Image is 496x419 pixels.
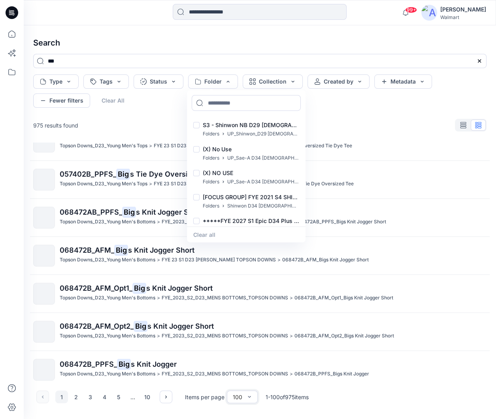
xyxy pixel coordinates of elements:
mark: Big [117,358,131,369]
mark: Big [122,206,136,217]
p: Topson Downs_D23_Young Men's Tops [60,180,147,188]
p: Topson Downs_D23_Young Men's Bottoms [60,256,155,264]
p: FYE_2023_S2_D23_MENS BOTTOMS_TOPSON DOWNS [162,332,288,340]
a: 068472B_AFM_Opt2_Bigs Knit Jogger ShortTopson Downs_D23_Young Men's Bottoms>FYE_2023_S2_D23_MENS ... [28,316,491,347]
button: Collection [243,74,303,89]
a: 068472B_AFM_Opt1_Bigs Knit Jogger ShortTopson Downs_D23_Young Men's Bottoms>FYE_2023_S2_D23_MENS ... [28,278,491,309]
p: > [157,332,160,340]
p: FYE_2023_S2_D23_MENS BOTTOMS_TOPSON DOWNS [162,370,288,378]
p: Topson Downs_D23_Young Men's Bottoms [60,370,155,378]
p: Items per page [185,393,224,401]
p: > [157,294,160,302]
button: 1 [55,390,68,403]
button: 4 [98,390,111,403]
p: Topson Downs_D23_Young Men's Bottoms [60,332,155,340]
p: FYE_2023_S2_D23_MENS BOTTOMS_TOPSON DOWNS [162,294,288,302]
p: 068472AB_PPFS_Bigs Knit Jogger Short [294,218,386,226]
button: Tags [83,74,129,89]
div: S3 - Shinwon NB D29 Ladies Sleepwear [189,117,304,141]
span: 068472B_AFM_Opt2_ [60,322,134,330]
p: > [149,142,152,150]
span: 068472B_AFM_Opt1_ [60,284,132,292]
p: FYE 23 S1 D23 YM Bottoms TOPSON DOWNS [162,256,276,264]
span: s Knit Jogger Short [147,322,214,330]
p: 068472B_AFM_Opt1_Bigs Knit Jogger Short [294,294,393,302]
a: 068472AB_PPFS_Bigs Knit Jogger ShortTopson Downs_D23_Young Men's Bottoms>FYE_2023_S2_D23_MENS BOT... [28,202,491,233]
span: s Knit Jogger [131,360,177,368]
span: 068472AB_PPFS_ [60,208,122,216]
p: > [290,332,293,340]
p: Shinwon D34 [DEMOGRAPHIC_DATA] Bottoms [227,202,299,210]
h4: Search [27,32,493,54]
p: > [149,180,152,188]
p: Folders [203,154,219,162]
p: > [157,218,160,226]
mark: Big [132,282,146,293]
span: s Knit Jogger Short [128,246,194,254]
p: UP_ Epic D34 Plus Tops New [227,226,291,234]
p: > [157,370,160,378]
p: FYE_2023_S2_D23_MENS BOTTOMS_TOPSON DOWNS [162,218,288,226]
button: Created by [307,74,370,89]
button: 3 [84,390,96,403]
div: ... [126,390,139,403]
button: Status [134,74,183,89]
p: Folders [203,202,219,210]
button: Type [33,74,79,89]
span: s Knit Jogger Short [136,208,202,216]
span: s Tie Dye Oversized Tee [130,170,215,178]
p: Topson Downs_D23_Young Men's Tops [60,142,147,150]
p: 975 results found [33,121,78,130]
div: [PERSON_NAME] [440,5,486,14]
button: 2 [70,390,82,403]
p: UP_Sae-A D34 [DEMOGRAPHIC_DATA] Knit Tops [227,154,299,162]
p: 068472B_AFM_Opt2_Bigs Knit Jogger Short [294,332,394,340]
a: 068472B_AFM_Bigs Knit Jogger ShortTopson Downs_D23_Young Men's Bottoms>FYE 23 S1 D23 [PERSON_NAME... [28,240,491,271]
p: S3 - Shinwon NB D29 [DEMOGRAPHIC_DATA] Sleepwear [203,120,299,130]
div: 100 [233,393,242,401]
p: [FOCUS GROUP] FYE 2021 S4 SHINWON D34 MISSY BOTTOM [203,192,299,202]
span: 057402B_PPFS_ [60,170,116,178]
p: 1 - 100 of 975 items [266,393,309,401]
a: 068472B_PPFS_Bigs Knit JoggerTopson Downs_D23_Young Men's Bottoms>FYE_2023_S2_D23_MENS BOTTOMS_TO... [28,354,491,385]
div: [FOCUS GROUP] FYE 2021 S4 SHINWON D34 MISSY BOTTOM [189,189,304,213]
p: UP_Shinwon_D29 [DEMOGRAPHIC_DATA] Sleep [227,130,299,138]
p: (X) No Use [203,144,299,154]
p: > [290,294,293,302]
span: 068472B_PPFS_ [60,360,117,368]
p: > [157,256,160,264]
p: *****FYE 2027 S1 Epic D34 Plus Tops [203,216,299,226]
button: Folder [188,74,238,89]
div: (X) No Use [189,141,304,165]
p: Topson Downs_D23_Young Men's Bottoms [60,218,155,226]
mark: Big [116,168,130,179]
button: Metadata [374,74,432,89]
p: 068472B_AFM_Bigs Knit Jogger Short [282,256,369,264]
p: UP_Sae-A D34 [DEMOGRAPHIC_DATA] Knit Tops [227,178,299,186]
img: avatar [421,5,437,21]
p: FYE 23 S1 D23 YM Tops TOPSON DOWNS [154,142,248,150]
p: FYE 23 S1 D23 YM Tops TOPSON DOWNS [154,180,248,188]
span: 99+ [405,7,417,13]
p: Folders [203,226,219,234]
p: Folders [203,178,219,186]
mark: Big [114,244,128,255]
button: 5 [112,390,125,403]
p: Topson Downs_D23_Young Men's Bottoms [60,294,155,302]
p: (X) NO USE [203,168,299,178]
p: Folders [203,130,219,138]
div: *****FYE 2027 S1 Epic D34 Plus Tops [189,213,304,237]
div: (X) NO USE [189,165,304,189]
div: Walmart [440,14,486,20]
span: s Knit Jogger Short [146,284,213,292]
span: 068472B_AFM_ [60,246,114,254]
button: Fewer filters [33,93,90,108]
a: 057402B_PPFS_Bigs Tie Dye Oversized TeeTopson Downs_D23_Young Men's Tops>FYE 23 S1 D23 YM Tops TO... [28,164,491,195]
p: > [277,256,281,264]
p: > [290,370,293,378]
button: 10 [141,390,153,403]
p: 068472B_PPFS_Bigs Knit Jogger [294,370,369,378]
mark: Big [134,320,147,331]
